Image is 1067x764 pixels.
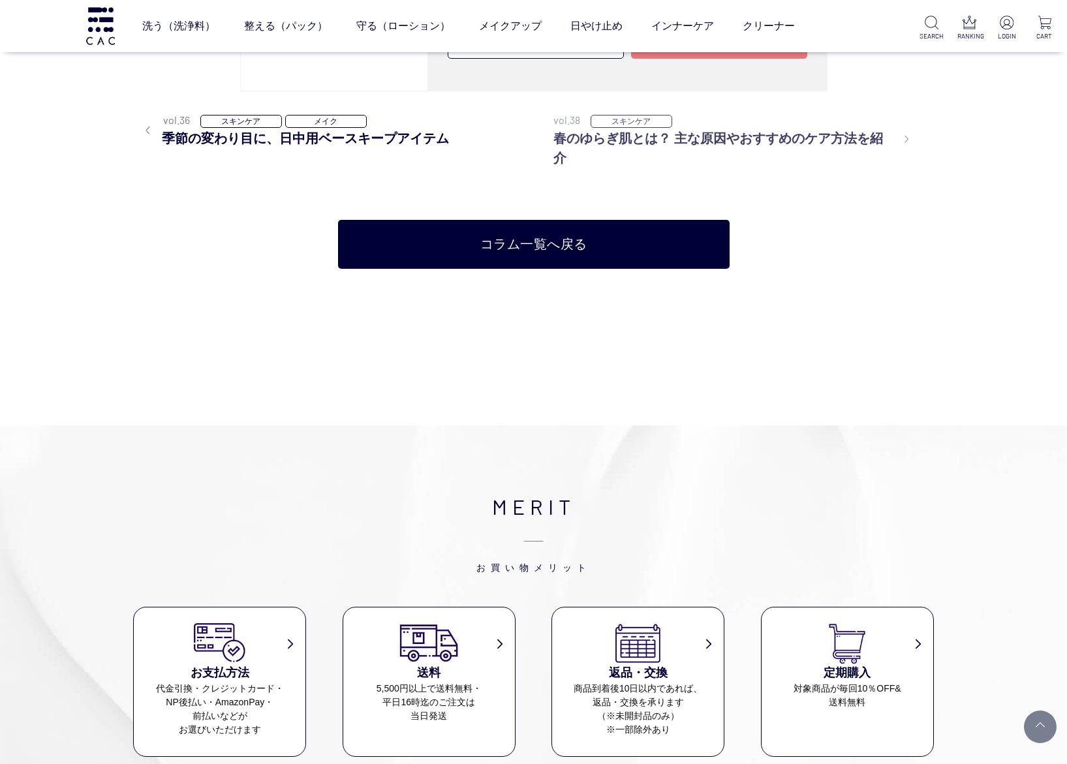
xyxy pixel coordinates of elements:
h2: MERIT [133,491,933,574]
p: vol.38 [553,112,591,128]
a: vol.38スキンケア 春のゆらぎ肌とは？ 主な原因やおすすめのケア方法を紹介 [553,112,912,168]
a: 洗う（洗浄料） [142,8,215,44]
dd: 5,500円以上で送料無料・ 平日16時迄のご注文は 当日発送 [343,682,515,723]
a: 整える（パック） [244,8,328,44]
a: クリーナー [743,8,795,44]
a: SEARCH [920,16,944,41]
h3: 春のゆらぎ肌とは？ 主な原因やおすすめのケア方法を紹介 [553,129,912,168]
h3: 返品・交換 [552,664,724,682]
dd: 商品到着後10日以内であれば、 返品・交換を承ります （※未開封品のみ） ※一部除外あり [552,682,724,737]
p: スキンケア [200,115,282,128]
h3: お支払方法 [134,664,305,682]
p: CART [1032,31,1057,41]
a: インナーケア [651,8,714,44]
a: 守る（ローション） [356,8,450,44]
a: 送料 5,500円以上で送料無料・平日16時迄のご注文は当日発送 [343,620,515,723]
a: vol.36スキンケアメイク 季節の変わり目に、日中用ベースキープアイテム [142,112,521,148]
a: CART [1032,16,1057,41]
p: RANKING [957,31,982,41]
a: RANKING [957,16,982,41]
p: vol.36 [163,112,200,128]
a: LOGIN [995,16,1019,41]
a: 返品・交換 商品到着後10日以内であれば、返品・交換を承ります（※未開封品のみ）※一部除外あり [552,620,724,737]
h3: 定期購入 [762,664,933,682]
dd: 代金引換・クレジットカード・ NP後払い・AmazonPay・ 前払いなどが お選びいただけます [134,682,305,737]
p: SEARCH [920,31,944,41]
h3: 季節の変わり目に、日中用ベースキープアイテム [142,129,521,148]
p: メイク [285,115,367,128]
a: 定期購入 対象商品が毎回10％OFF&送料無料 [762,620,933,709]
a: 日やけ止め [570,8,623,44]
a: お支払方法 代金引換・クレジットカード・NP後払い・AmazonPay・前払いなどがお選びいただけます [134,620,305,737]
a: コラム一覧へ戻る [338,220,730,269]
dd: 対象商品が毎回10％OFF& 送料無料 [762,682,933,709]
img: logo [84,7,117,44]
p: スキンケア [591,115,672,128]
h3: 送料 [343,664,515,682]
span: お買い物メリット [133,522,933,574]
p: LOGIN [995,31,1019,41]
a: メイクアップ [479,8,542,44]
